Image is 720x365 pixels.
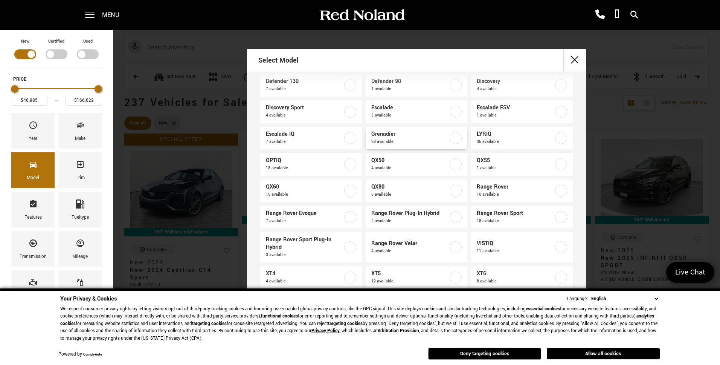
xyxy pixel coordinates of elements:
[366,74,467,97] a: Defender 901 available
[477,183,554,191] span: Range Rover
[11,192,55,227] div: FeaturesFeatures
[260,100,362,123] a: Discovery Sport4 available
[11,96,47,106] input: Minimum
[266,157,343,164] span: OPTIQ
[48,38,64,45] label: Certified
[366,206,467,229] a: Range Rover Plug-In Hybrid2 available
[11,85,18,93] div: Minimum Price
[328,321,363,327] strong: targeting cookies
[266,164,343,172] span: 18 available
[471,127,573,149] a: LYRIQ35 available
[366,153,467,176] a: QX504 available
[477,85,554,93] span: 4 available
[24,213,42,222] div: Features
[371,157,448,164] span: QX50
[371,247,448,255] span: 4 available
[266,138,343,146] span: 7 available
[666,262,714,283] a: Live Chat
[567,296,588,301] div: Language:
[371,78,448,85] span: Defender 90
[471,179,573,202] a: Range Rover10 available
[11,231,55,267] div: TransmissionTransmission
[11,113,55,149] div: YearYear
[58,152,102,188] div: TrimTrim
[477,164,554,172] span: 1 available
[11,83,102,106] div: Price
[9,38,104,69] div: Filter by Vehicle Type
[526,306,560,312] strong: essential cookies
[58,231,102,267] div: MileageMileage
[266,251,343,259] span: 3 available
[366,232,467,262] a: Range Rover Velar4 available
[13,76,100,83] h5: Price
[95,85,102,93] div: Maximum Price
[366,127,467,149] a: Grenadier28 available
[371,130,448,138] span: Grenadier
[29,276,38,292] span: Engine
[371,85,448,93] span: 1 available
[266,217,343,225] span: 7 available
[477,138,554,146] span: 35 available
[266,210,343,217] span: Range Rover Evoque
[76,174,85,182] div: Trim
[311,328,340,334] a: Privacy Policy
[266,191,343,198] span: 15 available
[60,295,117,303] span: Your Privacy & Cookies
[58,113,102,149] div: MakeMake
[66,96,102,106] input: Maximum
[266,104,343,112] span: Discovery Sport
[58,352,102,357] div: Powered by
[477,247,554,255] span: 11 available
[371,138,448,146] span: 28 available
[76,198,85,213] span: Fueltype
[471,266,573,289] a: XT68 available
[477,78,554,85] span: Discovery
[27,174,39,182] div: Model
[266,278,343,285] span: 4 available
[319,9,405,22] img: Red Noland Auto Group
[477,191,554,198] span: 10 available
[76,276,85,292] span: Color
[83,38,93,45] label: Used
[471,153,573,176] a: QX551 available
[266,112,343,119] span: 4 available
[547,348,660,359] button: Allow all cookies
[266,236,343,251] span: Range Rover Sport Plug-in Hybrid
[471,74,573,97] a: Discovery4 available
[266,85,343,93] span: 7 available
[366,100,467,123] a: Escalade3 available
[266,78,343,85] span: Defender 130
[371,164,448,172] span: 4 available
[261,313,298,319] strong: functional cookies
[477,157,554,164] span: QX55
[428,348,541,360] button: Deny targeting cookies
[260,266,362,289] a: XT44 available
[378,328,419,334] strong: Arbitration Provision
[11,270,55,306] div: EngineEngine
[29,237,38,253] span: Transmission
[671,267,709,278] span: Live Chat
[76,237,85,253] span: Mileage
[371,278,448,285] span: 12 available
[11,152,55,188] div: ModelModel
[471,206,573,229] a: Range Rover Sport18 available
[371,112,448,119] span: 3 available
[371,210,448,217] span: Range Rover Plug-In Hybrid
[29,198,38,213] span: Features
[477,130,554,138] span: LYRIQ
[260,153,362,176] a: OPTIQ18 available
[266,130,343,138] span: Escalade IQ
[260,232,362,262] a: Range Rover Sport Plug-in Hybrid3 available
[477,210,554,217] span: Range Rover Sport
[477,270,554,278] span: XT6
[21,38,29,45] label: New
[366,266,467,289] a: XT512 available
[29,119,38,135] span: Year
[20,253,47,261] div: Transmission
[371,217,448,225] span: 2 available
[72,213,89,222] div: Fueltype
[266,183,343,191] span: QX60
[371,240,448,247] span: Range Rover Velar
[266,270,343,278] span: XT4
